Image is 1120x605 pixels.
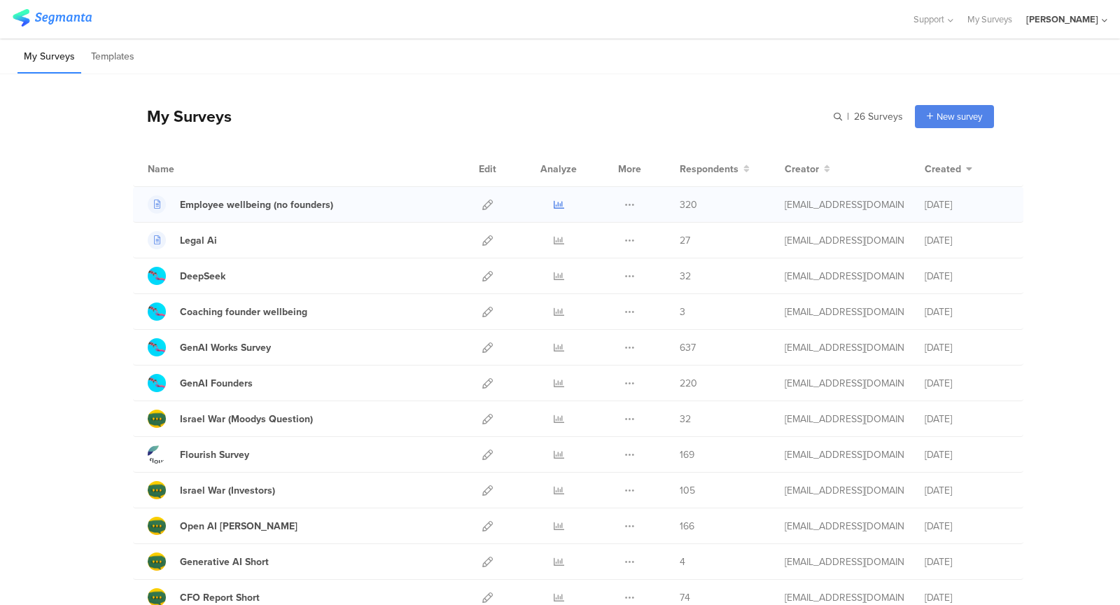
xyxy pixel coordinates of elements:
div: Coaching founder wellbeing [180,305,307,319]
a: Israel War (Investors) [148,481,275,499]
div: Generative AI Short [180,555,269,569]
a: GenAI Works Survey [148,338,271,356]
span: 105 [680,483,695,498]
span: | [845,109,851,124]
span: 27 [680,233,690,248]
div: Employee wellbeing (no founders) [180,197,333,212]
div: DeepSeek [180,269,225,284]
div: yael@ybenjamin.com [785,376,904,391]
li: My Surveys [17,41,81,74]
a: GenAI Founders [148,374,253,392]
a: Israel War (Moodys Question) [148,410,313,428]
div: [DATE] [925,555,1009,569]
div: Edit [472,151,503,186]
div: Israel War (Investors) [180,483,275,498]
div: [DATE] [925,376,1009,391]
a: Flourish Survey [148,445,249,464]
div: yael@ybenjamin.com [785,305,904,319]
div: [DATE] [925,483,1009,498]
div: yael@ybenjamin.com [785,483,904,498]
span: 74 [680,590,690,605]
div: [DATE] [925,233,1009,248]
div: CFO Report Short [180,590,260,605]
a: Coaching founder wellbeing [148,302,307,321]
a: DeepSeek [148,267,225,285]
div: [DATE] [925,447,1009,462]
div: Flourish Survey [180,447,249,462]
span: 166 [680,519,694,534]
span: New survey [937,110,982,123]
div: yael@ybenjamin.com [785,197,904,212]
div: GenAI Founders [180,376,253,391]
span: 26 Surveys [854,109,903,124]
div: Legal Ai [180,233,217,248]
div: More [615,151,645,186]
div: yael@ybenjamin.com [785,590,904,605]
button: Creator [785,162,830,176]
a: Generative AI Short [148,552,269,571]
span: 3 [680,305,685,319]
button: Respondents [680,162,750,176]
div: yael@ybenjamin.com [785,269,904,284]
div: [DATE] [925,412,1009,426]
span: 4 [680,555,685,569]
div: [DATE] [925,305,1009,319]
a: Employee wellbeing (no founders) [148,195,333,214]
div: [PERSON_NAME] [1026,13,1098,26]
li: Templates [85,41,141,74]
div: [DATE] [925,340,1009,355]
div: yael@ybenjamin.com [785,519,904,534]
span: 220 [680,376,697,391]
div: yael@ybenjamin.com [785,340,904,355]
span: 169 [680,447,694,462]
div: Israel War (Moodys Question) [180,412,313,426]
div: yael@ybenjamin.com [785,412,904,426]
div: GenAI Works Survey [180,340,271,355]
a: Open AI [PERSON_NAME] [148,517,297,535]
div: [DATE] [925,269,1009,284]
div: [DATE] [925,197,1009,212]
div: yael@ybenjamin.com [785,447,904,462]
div: [DATE] [925,519,1009,534]
span: Created [925,162,961,176]
span: Respondents [680,162,738,176]
img: segmanta logo [13,9,92,27]
span: Support [913,13,944,26]
div: yael@ybenjamin.com [785,555,904,569]
span: Creator [785,162,819,176]
button: Created [925,162,972,176]
span: 32 [680,412,691,426]
div: Analyze [538,151,580,186]
div: Open AI Sam Altman [180,519,297,534]
div: My Surveys [133,104,232,128]
div: [DATE] [925,590,1009,605]
div: yael@ybenjamin.com [785,233,904,248]
a: Legal Ai [148,231,217,249]
span: 320 [680,197,697,212]
span: 637 [680,340,696,355]
div: Name [148,162,232,176]
span: 32 [680,269,691,284]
